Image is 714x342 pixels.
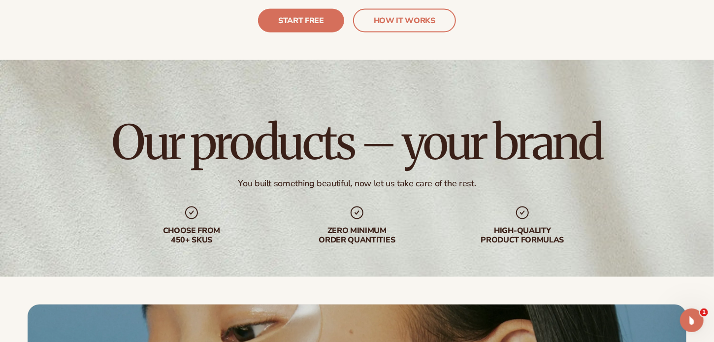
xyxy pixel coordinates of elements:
div: Choose from 450+ Skus [129,227,255,245]
div: High-quality product formulas [459,227,585,245]
a: START FREE [258,9,344,33]
a: HOW IT WORKS [353,9,456,33]
h2: Our products – your brand [112,119,602,166]
div: You built something beautiful, now let us take care of the rest. [238,178,476,189]
iframe: Intercom live chat [680,308,704,332]
span: 1 [700,308,708,316]
div: Zero minimum order quantities [294,227,420,245]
